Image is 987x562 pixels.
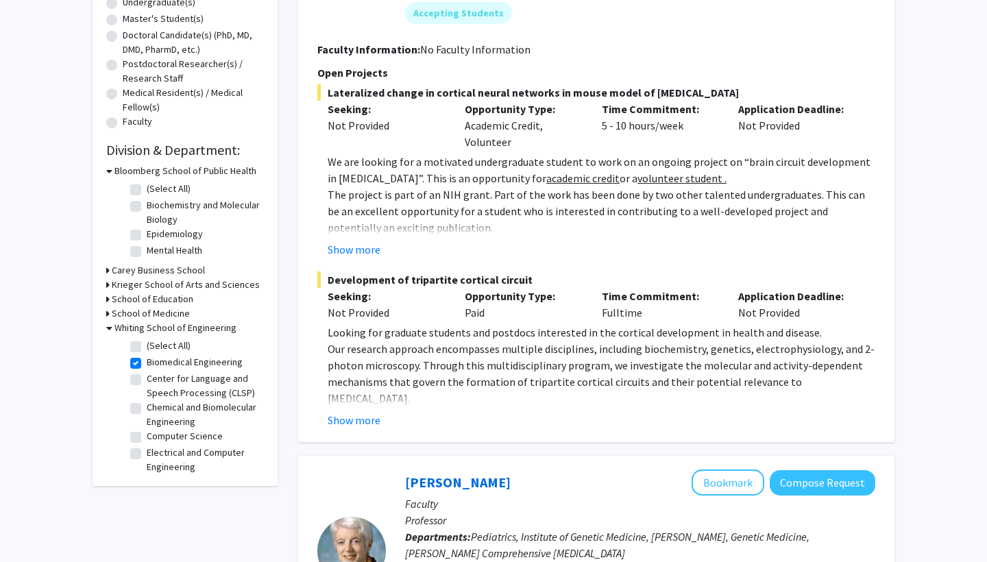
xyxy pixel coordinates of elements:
div: Not Provided [728,101,865,150]
div: Not Provided [328,117,444,134]
h2: Division & Department: [106,142,264,158]
span: No Faculty Information [420,42,531,56]
label: Center for Language and Speech Processing (CLSP) [147,371,260,400]
label: Epidemiology [147,227,203,241]
b: Departments: [405,530,471,543]
p: Faculty [405,496,875,512]
label: Electrical and Computer Engineering [147,445,260,474]
div: Academic Credit, Volunteer [454,101,592,150]
p: Our research approach encompasses multiple disciplines, including biochemistry, genetics, electro... [328,341,875,406]
button: Show more [328,412,380,428]
h3: Bloomberg School of Public Health [114,164,256,178]
h3: Carey Business School [112,263,205,278]
button: Show more [328,241,380,258]
p: Professor [405,512,875,528]
label: Biochemistry and Molecular Biology [147,198,260,227]
label: Medical Resident(s) / Medical Fellow(s) [123,86,264,114]
label: Computer Science [147,429,223,443]
div: Not Provided [328,304,444,321]
p: Seeking: [328,101,444,117]
a: [PERSON_NAME] [405,474,511,491]
u: academic credit [546,171,620,185]
span: Pediatrics, Institute of Genetic Medicine, [PERSON_NAME], Genetic Medicine, [PERSON_NAME] Compreh... [405,530,809,560]
p: The project is part of an NIH grant. Part of the work has been done by two other talented undergr... [328,186,875,236]
label: (Select All) [147,182,191,196]
h3: Whiting School of Engineering [114,321,236,335]
label: Postdoctoral Researcher(s) / Research Staff [123,57,264,86]
iframe: Chat [10,500,58,552]
p: Time Commitment: [602,288,718,304]
p: Application Deadline: [738,288,855,304]
p: Opportunity Type: [465,288,581,304]
p: Looking for graduate students and postdocs interested in the cortical development in health and d... [328,324,875,341]
p: Opportunity Type: [465,101,581,117]
span: Lateralized change in cortical neural networks in mouse model of [MEDICAL_DATA] [317,84,875,101]
div: Paid [454,288,592,321]
div: Not Provided [728,288,865,321]
div: Fulltime [592,288,729,321]
h3: School of Medicine [112,306,190,321]
label: (Select All) [147,339,191,353]
label: Mental Health [147,243,202,258]
label: Chemical and Biomolecular Engineering [147,400,260,429]
label: Biomedical Engineering [147,355,243,369]
p: Application Deadline: [738,101,855,117]
div: 5 - 10 hours/week [592,101,729,150]
h3: School of Education [112,292,193,306]
button: Compose Request to Joann Bodurtha [770,470,875,496]
mat-chip: Accepting Students [405,2,512,24]
p: Seeking: [328,288,444,304]
label: Faculty [123,114,152,129]
h3: Krieger School of Arts and Sciences [112,278,260,292]
span: Development of tripartite cortical circuit [317,271,875,288]
u: volunteer student . [637,171,727,185]
label: Doctoral Candidate(s) (PhD, MD, DMD, PharmD, etc.) [123,28,264,57]
label: Master's Student(s) [123,12,204,26]
button: Add Joann Bodurtha to Bookmarks [692,469,764,496]
p: Open Projects [317,64,875,81]
b: Faculty Information: [317,42,420,56]
p: Time Commitment: [602,101,718,117]
p: We are looking for a motivated undergraduate student to work on an ongoing project on “brain circ... [328,154,875,186]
